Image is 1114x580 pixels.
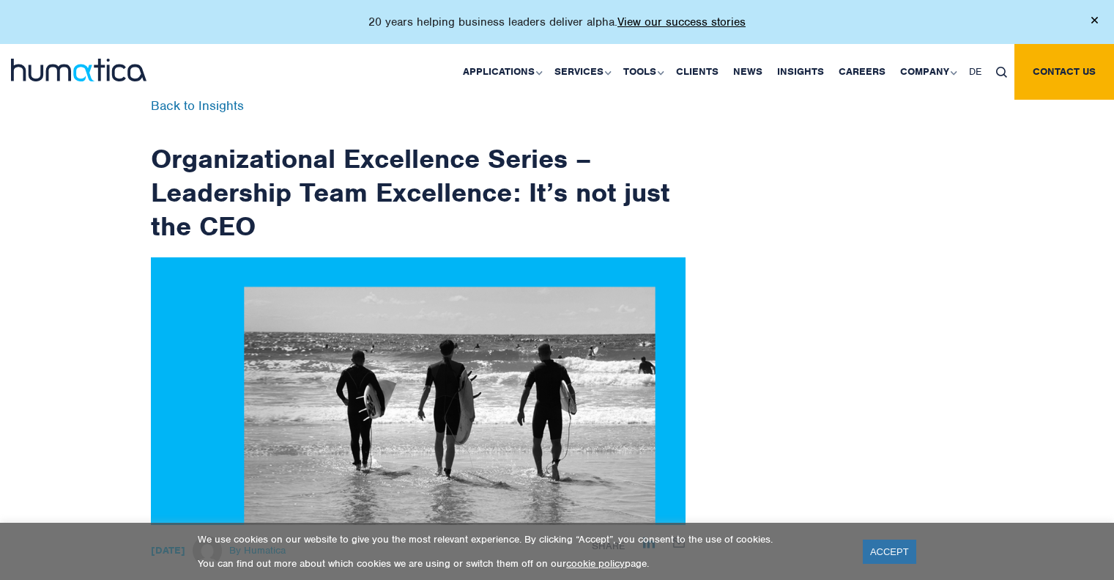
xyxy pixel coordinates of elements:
p: We use cookies on our website to give you the most relevant experience. By clicking “Accept”, you... [198,533,844,546]
a: Back to Insights [151,98,244,114]
a: Tools [616,44,669,100]
a: Careers [831,44,893,100]
a: Contact us [1014,44,1114,100]
a: Services [547,44,616,100]
a: Insights [770,44,831,100]
span: DE [969,65,981,78]
a: cookie policy [566,557,625,570]
a: Company [893,44,962,100]
p: 20 years helping business leaders deliver alpha. [368,15,746,29]
a: ACCEPT [863,540,916,564]
a: Clients [669,44,726,100]
a: News [726,44,770,100]
img: logo [11,59,146,81]
a: Applications [456,44,547,100]
img: ndetails [151,257,686,525]
p: You can find out more about which cookies we are using or switch them off on our page. [198,557,844,570]
a: View our success stories [617,15,746,29]
h1: Organizational Excellence Series – Leadership Team Excellence: It’s not just the CEO [151,100,686,243]
img: search_icon [996,67,1007,78]
a: DE [962,44,989,100]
